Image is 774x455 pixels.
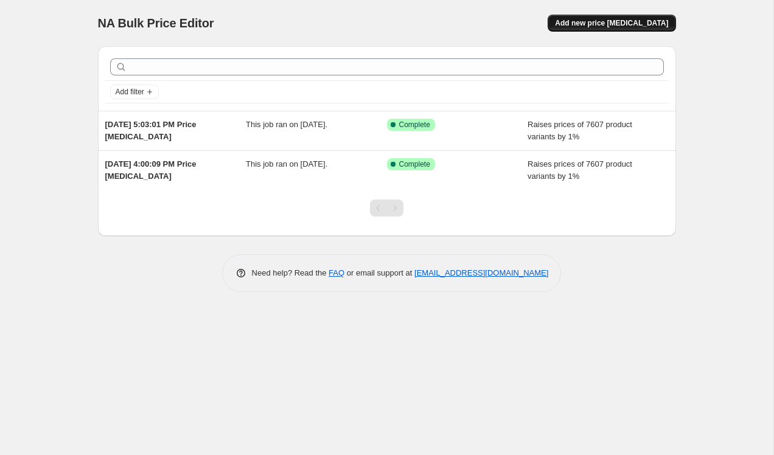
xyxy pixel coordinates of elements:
[555,18,668,28] span: Add new price [MEDICAL_DATA]
[252,268,329,277] span: Need help? Read the
[414,268,548,277] a: [EMAIL_ADDRESS][DOMAIN_NAME]
[344,268,414,277] span: or email support at
[105,120,197,141] span: [DATE] 5:03:01 PM Price [MEDICAL_DATA]
[548,15,675,32] button: Add new price [MEDICAL_DATA]
[399,159,430,169] span: Complete
[370,200,403,217] nav: Pagination
[110,85,159,99] button: Add filter
[528,120,632,141] span: Raises prices of 7607 product variants by 1%
[246,120,327,129] span: This job ran on [DATE].
[399,120,430,130] span: Complete
[105,159,197,181] span: [DATE] 4:00:09 PM Price [MEDICAL_DATA]
[116,87,144,97] span: Add filter
[528,159,632,181] span: Raises prices of 7607 product variants by 1%
[329,268,344,277] a: FAQ
[246,159,327,168] span: This job ran on [DATE].
[98,16,214,30] span: NA Bulk Price Editor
